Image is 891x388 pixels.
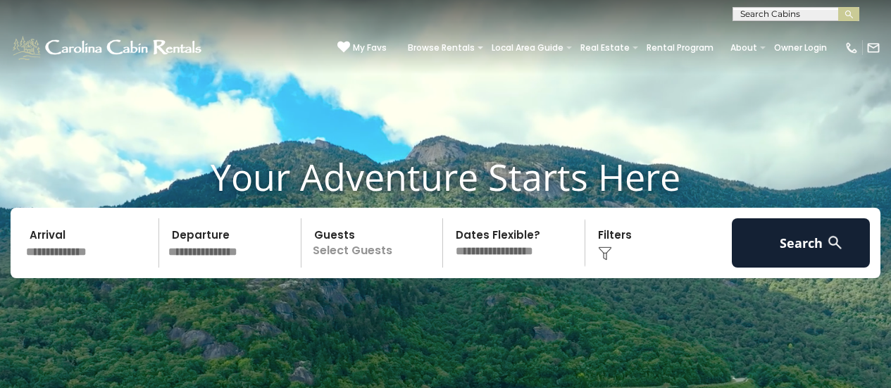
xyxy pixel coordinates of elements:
a: Rental Program [640,38,721,58]
button: Search [732,218,870,268]
a: About [723,38,764,58]
img: mail-regular-white.png [866,41,880,55]
a: Local Area Guide [485,38,571,58]
a: Browse Rentals [401,38,482,58]
a: Owner Login [767,38,834,58]
img: phone-regular-white.png [845,41,859,55]
h1: Your Adventure Starts Here [11,155,880,199]
img: search-regular-white.png [826,234,844,251]
p: Select Guests [306,218,443,268]
a: My Favs [337,41,387,55]
img: filter--v1.png [598,246,612,261]
img: White-1-1-2.png [11,34,206,62]
span: My Favs [353,42,387,54]
a: Real Estate [573,38,637,58]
